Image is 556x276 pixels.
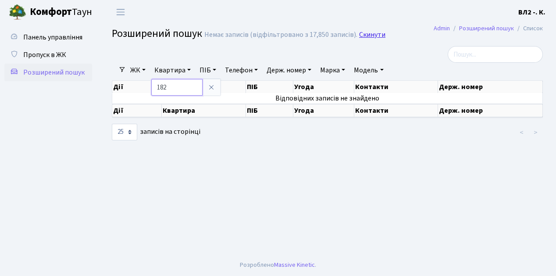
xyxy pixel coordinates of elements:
[518,7,545,17] b: ВЛ2 -. К.
[350,63,387,78] a: Модель
[240,260,316,270] div: Розроблено .
[4,29,92,46] a: Панель управління
[438,81,543,93] th: Держ. номер
[421,19,556,38] nav: breadcrumb
[246,81,293,93] th: ПІБ
[4,46,92,64] a: Пропуск в ЖК
[196,63,220,78] a: ПІБ
[127,63,149,78] a: ЖК
[514,24,543,33] li: Список
[30,5,92,20] span: Таун
[359,31,385,39] a: Скинути
[112,124,200,140] label: записів на сторінці
[354,81,438,93] th: Контакти
[162,104,246,117] th: Квартира
[112,81,162,93] th: Дії
[274,260,315,269] a: Massive Kinetic
[263,63,315,78] a: Держ. номер
[30,5,72,19] b: Комфорт
[110,5,132,19] button: Переключити навігацію
[354,104,438,117] th: Контакти
[438,104,543,117] th: Держ. номер
[221,63,261,78] a: Телефон
[112,26,202,41] span: Розширений пошук
[23,50,66,60] span: Пропуск в ЖК
[112,124,137,140] select: записів на сторінці
[448,46,543,63] input: Пошук...
[518,7,545,18] a: ВЛ2 -. К.
[293,104,354,117] th: Угода
[434,24,450,33] a: Admin
[293,81,354,93] th: Угода
[459,24,514,33] a: Розширений пошук
[204,31,357,39] div: Немає записів (відфільтровано з 17,850 записів).
[151,63,194,78] a: Квартира
[112,93,543,104] td: Відповідних записів не знайдено
[23,68,85,77] span: Розширений пошук
[317,63,349,78] a: Марка
[112,104,162,117] th: Дії
[23,32,82,42] span: Панель управління
[246,104,293,117] th: ПІБ
[9,4,26,21] img: logo.png
[4,64,92,81] a: Розширений пошук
